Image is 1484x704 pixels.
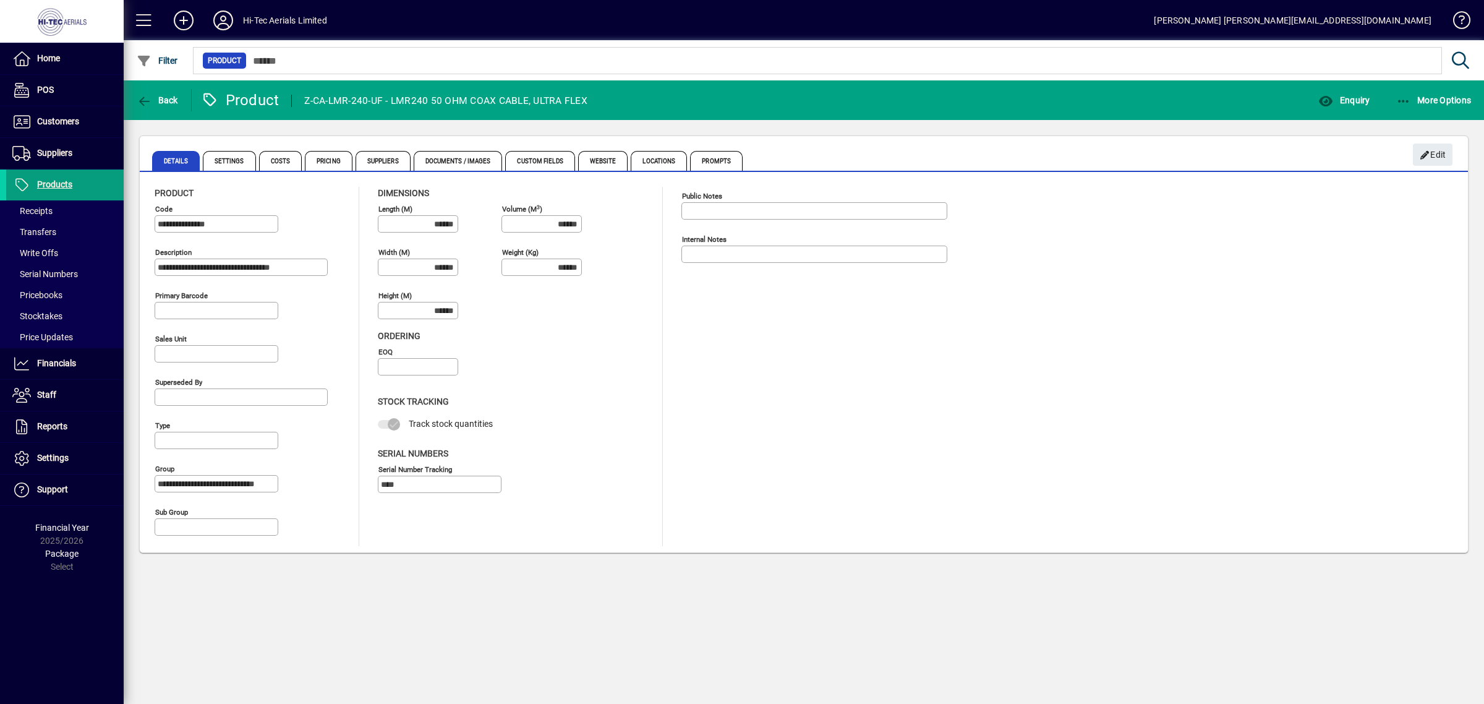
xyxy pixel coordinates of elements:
span: Back [137,95,178,105]
span: Product [155,188,194,198]
span: Products [37,179,72,189]
a: Reports [6,411,124,442]
span: Price Updates [12,332,73,342]
span: Transfers [12,227,56,237]
span: Package [45,549,79,559]
span: Suppliers [356,151,411,171]
span: Suppliers [37,148,72,158]
button: Filter [134,49,181,72]
mat-label: EOQ [378,348,393,356]
mat-label: Group [155,465,174,473]
mat-label: Height (m) [378,291,412,300]
span: Reports [37,421,67,431]
div: [PERSON_NAME] [PERSON_NAME][EMAIL_ADDRESS][DOMAIN_NAME] [1154,11,1431,30]
span: Prompts [690,151,743,171]
mat-label: Code [155,205,173,213]
span: Pricing [305,151,352,171]
a: POS [6,75,124,106]
span: Staff [37,390,56,400]
div: Hi-Tec Aerials Limited [243,11,327,30]
button: Back [134,89,181,111]
div: Z-CA-LMR-240-UF - LMR240 50 OHM COAX CABLE, ULTRA FLEX [304,91,587,111]
span: Website [578,151,628,171]
button: More Options [1393,89,1475,111]
a: Knowledge Base [1444,2,1469,43]
mat-label: Sales unit [155,335,187,343]
span: Financials [37,358,76,368]
a: Home [6,43,124,74]
mat-label: Weight (Kg) [502,248,539,257]
span: Settings [203,151,256,171]
a: Settings [6,443,124,474]
sup: 3 [537,204,540,210]
span: Serial Numbers [378,449,448,458]
span: Locations [631,151,687,171]
span: Documents / Images [414,151,503,171]
a: Pricebooks [6,285,124,306]
span: Serial Numbers [12,269,78,279]
span: Financial Year [35,523,89,533]
app-page-header-button: Back [124,89,192,111]
span: Customers [37,116,79,126]
span: Costs [259,151,302,171]
mat-label: Width (m) [378,248,410,257]
a: Price Updates [6,327,124,348]
span: Receipts [12,206,53,216]
span: Custom Fields [505,151,574,171]
mat-label: Length (m) [378,205,412,213]
a: Customers [6,106,124,137]
button: Profile [203,9,243,32]
a: Support [6,474,124,505]
mat-label: Primary barcode [155,291,208,300]
a: Receipts [6,200,124,221]
a: Financials [6,348,124,379]
span: Settings [37,453,69,463]
span: Product [208,54,241,67]
button: Edit [1413,144,1452,166]
a: Staff [6,380,124,411]
a: Stocktakes [6,306,124,327]
span: Stocktakes [12,311,62,321]
mat-label: Volume (m ) [502,205,542,213]
a: Write Offs [6,243,124,264]
span: Ordering [378,331,420,341]
span: Edit [1420,145,1446,165]
span: More Options [1396,95,1472,105]
span: Dimensions [378,188,429,198]
mat-label: Serial Number tracking [378,465,452,473]
span: Details [152,151,200,171]
button: Enquiry [1315,89,1373,111]
span: Home [37,53,60,63]
div: Product [201,90,279,110]
span: Write Offs [12,248,58,258]
span: Enquiry [1318,95,1370,105]
mat-label: Sub group [155,508,188,517]
a: Serial Numbers [6,264,124,285]
span: Track stock quantities [409,419,493,429]
span: Support [37,484,68,494]
mat-label: Internal Notes [682,235,727,244]
mat-label: Description [155,248,192,257]
a: Suppliers [6,138,124,169]
mat-label: Type [155,421,170,430]
mat-label: Public Notes [682,192,722,200]
a: Transfers [6,221,124,243]
button: Add [164,9,203,32]
span: Filter [137,56,178,66]
span: POS [37,85,54,95]
mat-label: Superseded by [155,378,202,387]
span: Pricebooks [12,290,62,300]
span: Stock Tracking [378,397,449,406]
